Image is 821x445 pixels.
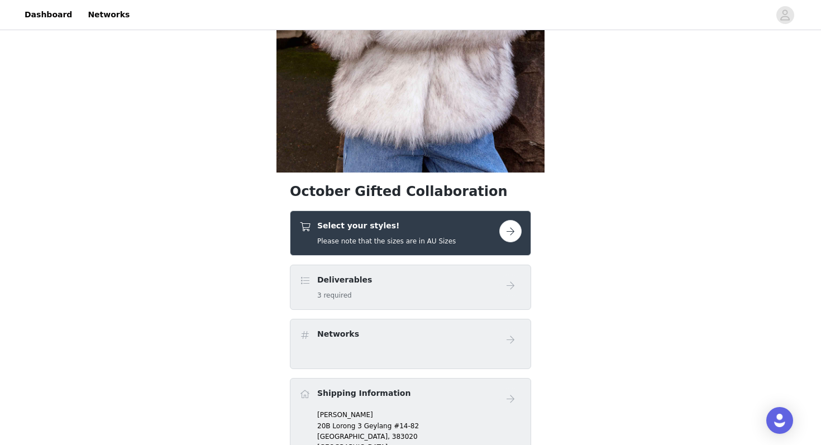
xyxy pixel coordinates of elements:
[780,6,790,24] div: avatar
[392,433,418,441] span: 383020
[290,210,531,256] div: Select your styles!
[317,421,522,431] p: 20B Lorong 3 Geylang #14-82
[317,387,410,399] h4: Shipping Information
[290,181,531,202] h1: October Gifted Collaboration
[290,265,531,310] div: Deliverables
[290,319,531,369] div: Networks
[317,220,456,232] h4: Select your styles!
[317,328,359,340] h4: Networks
[18,2,79,27] a: Dashboard
[317,290,372,300] h5: 3 required
[766,407,793,434] div: Open Intercom Messenger
[81,2,136,27] a: Networks
[317,236,456,246] h5: Please note that the sizes are in AU Sizes
[317,410,522,420] p: [PERSON_NAME]
[317,274,372,286] h4: Deliverables
[317,433,390,441] span: [GEOGRAPHIC_DATA],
